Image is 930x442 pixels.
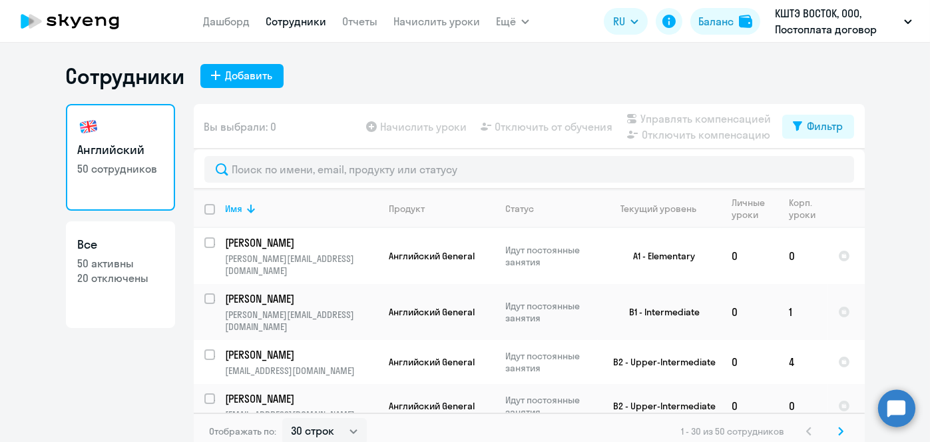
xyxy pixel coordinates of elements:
td: 0 [779,228,827,284]
h3: Все [78,236,163,253]
a: [PERSON_NAME] [226,291,378,306]
span: Ещё [496,13,516,29]
button: Балансbalance [690,8,760,35]
div: Текущий уровень [608,203,721,215]
a: Все50 активны20 отключены [66,221,175,328]
td: 0 [722,284,779,340]
td: 0 [722,228,779,284]
button: КШТЭ ВОСТОК, ООО, Постоплата договор [768,5,919,37]
p: [PERSON_NAME] [226,291,376,306]
p: [PERSON_NAME][EMAIL_ADDRESS][DOMAIN_NAME] [226,253,378,277]
span: 1 - 30 из 50 сотрудников [682,425,785,437]
p: [PERSON_NAME] [226,347,376,362]
a: Дашборд [203,15,250,28]
a: Отчеты [342,15,377,28]
div: Личные уроки [732,197,778,221]
p: 50 сотрудников [78,161,163,176]
a: [PERSON_NAME] [226,347,378,362]
img: english [78,116,99,137]
div: Продукт [389,203,425,215]
p: Идут постоянные занятия [506,394,597,418]
span: Английский General [389,356,475,368]
h1: Сотрудники [66,63,184,89]
span: Вы выбрали: 0 [204,119,277,135]
p: 20 отключены [78,271,163,285]
button: Ещё [496,8,529,35]
div: Текущий уровень [620,203,696,215]
input: Поиск по имени, email, продукту или статусу [204,156,854,183]
div: Баланс [698,13,734,29]
a: Начислить уроки [393,15,480,28]
td: 0 [779,384,827,428]
td: 0 [722,384,779,428]
span: Английский General [389,250,475,262]
span: Отображать по: [210,425,277,437]
p: Идут постоянные занятия [506,300,597,324]
td: A1 - Elementary [598,228,722,284]
p: [EMAIL_ADDRESS][DOMAIN_NAME] [226,409,378,421]
button: RU [604,8,648,35]
p: КШТЭ ВОСТОК, ООО, Постоплата договор [775,5,899,37]
div: Фильтр [808,118,843,134]
div: Корп. уроки [790,197,827,221]
img: balance [739,15,752,28]
div: Имя [226,203,243,215]
a: Сотрудники [266,15,326,28]
a: [PERSON_NAME] [226,391,378,406]
a: Английский50 сотрудников [66,104,175,211]
td: 0 [722,340,779,384]
p: [EMAIL_ADDRESS][DOMAIN_NAME] [226,365,378,377]
span: Английский General [389,400,475,412]
td: 1 [779,284,827,340]
p: [PERSON_NAME] [226,391,376,406]
td: B1 - Intermediate [598,284,722,340]
div: Имя [226,203,378,215]
p: [PERSON_NAME][EMAIL_ADDRESS][DOMAIN_NAME] [226,309,378,333]
p: 50 активны [78,256,163,271]
a: [PERSON_NAME] [226,235,378,250]
td: B2 - Upper-Intermediate [598,340,722,384]
td: B2 - Upper-Intermediate [598,384,722,428]
p: Идут постоянные занятия [506,244,597,268]
span: RU [613,13,625,29]
h3: Английский [78,141,163,159]
div: Статус [506,203,535,215]
div: Добавить [226,67,273,83]
p: [PERSON_NAME] [226,235,376,250]
button: Фильтр [782,115,854,139]
p: Идут постоянные занятия [506,350,597,374]
span: Английский General [389,306,475,318]
button: Добавить [200,64,284,88]
td: 4 [779,340,827,384]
